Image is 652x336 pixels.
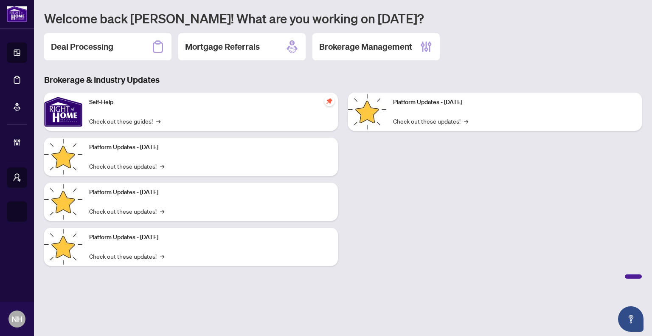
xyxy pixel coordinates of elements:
[44,74,642,86] h3: Brokerage & Industry Updates
[393,116,468,126] a: Check out these updates!→
[89,233,331,242] p: Platform Updates - [DATE]
[11,313,22,325] span: NH
[348,93,386,131] img: Platform Updates - June 23, 2025
[44,228,82,266] img: Platform Updates - July 8, 2025
[185,41,260,53] h2: Mortgage Referrals
[618,306,644,332] button: Open asap
[89,206,164,216] a: Check out these updates!→
[160,251,164,261] span: →
[89,251,164,261] a: Check out these updates!→
[44,93,82,131] img: Self-Help
[464,116,468,126] span: →
[89,143,331,152] p: Platform Updates - [DATE]
[44,10,642,26] h1: Welcome back [PERSON_NAME]! What are you working on [DATE]?
[7,6,27,22] img: logo
[160,206,164,216] span: →
[13,173,21,182] span: user-switch
[89,116,160,126] a: Check out these guides!→
[324,96,334,106] span: pushpin
[89,188,331,197] p: Platform Updates - [DATE]
[89,98,331,107] p: Self-Help
[319,41,412,53] h2: Brokerage Management
[156,116,160,126] span: →
[44,183,82,221] img: Platform Updates - July 21, 2025
[393,98,635,107] p: Platform Updates - [DATE]
[51,41,113,53] h2: Deal Processing
[89,161,164,171] a: Check out these updates!→
[160,161,164,171] span: →
[44,138,82,176] img: Platform Updates - September 16, 2025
